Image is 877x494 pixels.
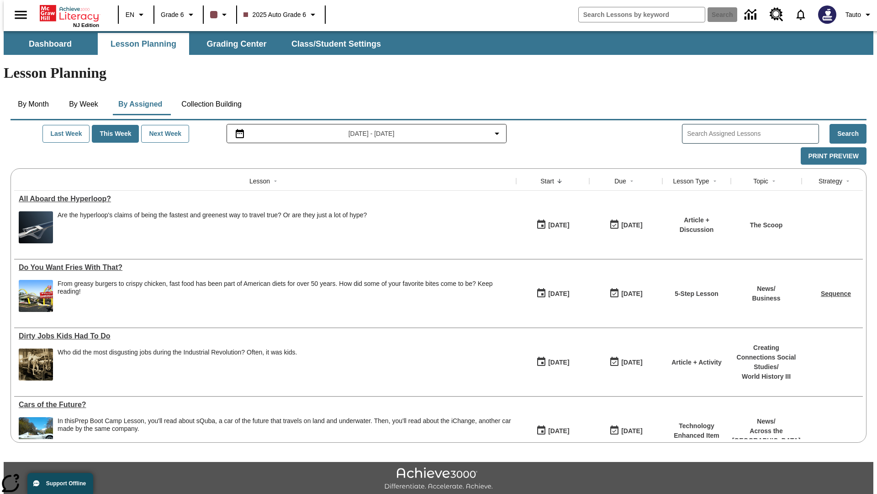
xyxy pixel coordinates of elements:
a: Data Center [739,2,764,27]
button: 07/20/26: Last day the lesson can be accessed [606,285,645,302]
div: Home [40,3,99,28]
span: Grading Center [206,39,266,49]
button: 07/21/25: First time the lesson was available [533,216,572,234]
div: In this Prep Boot Camp Lesson, you'll read about sQuba, a car of the future that travels on land ... [58,417,512,449]
div: Lesson [249,177,270,186]
a: Do You Want Fries With That?, Lessons [19,263,512,272]
button: Next Week [141,125,189,143]
div: In this [58,417,512,433]
div: [DATE] [621,357,642,368]
div: From greasy burgers to crispy chicken, fast food has been part of American diets for over 50 year... [58,280,512,312]
button: Open side menu [7,1,34,28]
a: All Aboard the Hyperloop?, Lessons [19,195,512,203]
img: Black and white photo of two young boys standing on a piece of heavy machinery [19,349,53,381]
p: 5-Step Lesson [675,289,719,299]
p: Creating Connections Social Studies / [735,343,797,372]
p: News / [732,417,801,426]
button: Sort [709,176,720,187]
p: The Scoop [750,220,783,230]
div: Start [540,177,554,186]
button: Collection Building [174,93,249,115]
div: [DATE] [621,288,642,300]
div: [DATE] [548,425,569,437]
button: Language: EN, Select a language [122,6,151,23]
span: Class/Student Settings [291,39,381,49]
div: Dirty Jobs Kids Had To Do [19,332,512,340]
button: Last Week [42,125,90,143]
div: [DATE] [548,357,569,368]
button: 11/30/25: Last day the lesson can be accessed [606,354,645,371]
div: SubNavbar [4,31,873,55]
a: Sequence [821,290,851,297]
span: Dashboard [29,39,72,49]
button: Support Offline [27,473,93,494]
button: Sort [270,176,281,187]
span: 2025 Auto Grade 6 [243,10,306,20]
button: Print Preview [801,147,866,165]
button: Sort [626,176,637,187]
button: Class: 2025 Auto Grade 6, Select your class [240,6,322,23]
button: Class color is dark brown. Change class color [206,6,233,23]
button: Class/Student Settings [284,33,388,55]
button: This Week [92,125,139,143]
button: Sort [768,176,779,187]
button: 07/01/25: First time the lesson was available [533,422,572,440]
div: Are the hyperloop's claims of being the fastest and greenest way to travel true? Or are they just... [58,211,367,219]
span: [DATE] - [DATE] [349,129,395,139]
div: All Aboard the Hyperloop? [19,195,512,203]
div: Who did the most disgusting jobs during the Industrial Revolution? Often, it was kids. [58,349,297,381]
button: Grading Center [191,33,282,55]
input: Search Assigned Lessons [687,127,819,140]
button: Select the date range menu item [231,128,503,139]
button: Sort [554,176,565,187]
input: search field [579,7,705,22]
div: [DATE] [621,220,642,231]
testabrev: Prep Boot Camp Lesson, you'll read about sQuba, a car of the future that travels on land and unde... [58,417,511,432]
svg: Collapse Date Range Filter [491,128,502,139]
a: Resource Center, Will open in new tab [764,2,789,27]
img: High-tech automobile treading water. [19,417,53,449]
button: Select a new avatar [813,3,842,27]
div: From greasy burgers to crispy chicken, fast food has been part of American diets for over 50 year... [58,280,512,295]
button: Dashboard [5,33,96,55]
p: Technology Enhanced Item [667,421,726,440]
h1: Lesson Planning [4,64,873,81]
a: Cars of the Future? , Lessons [19,401,512,409]
span: Grade 6 [161,10,184,20]
button: Lesson Planning [98,33,189,55]
img: Achieve3000 Differentiate Accelerate Achieve [384,467,493,491]
button: Search [829,124,866,144]
button: Grade: Grade 6, Select a grade [157,6,200,23]
p: News / [752,284,780,294]
button: 07/11/25: First time the lesson was available [533,354,572,371]
div: Topic [753,177,768,186]
span: Lesson Planning [111,39,176,49]
img: One of the first McDonald's stores, with the iconic red sign and golden arches. [19,280,53,312]
button: 07/14/25: First time the lesson was available [533,285,572,302]
div: Lesson Type [673,177,709,186]
div: Who did the most disgusting jobs during the Industrial Revolution? Often, it was kids. [58,349,297,356]
div: Due [614,177,626,186]
button: By Week [61,93,106,115]
div: [DATE] [548,220,569,231]
button: 06/30/26: Last day the lesson can be accessed [606,216,645,234]
a: Home [40,4,99,22]
span: Support Offline [46,480,86,487]
div: Do You Want Fries With That? [19,263,512,272]
span: NJ Edition [73,22,99,28]
div: SubNavbar [4,33,389,55]
div: Are the hyperloop's claims of being the fastest and greenest way to travel true? Or are they just... [58,211,367,243]
div: [DATE] [548,288,569,300]
div: [DATE] [621,425,642,437]
img: Artist rendering of Hyperloop TT vehicle entering a tunnel [19,211,53,243]
a: Notifications [789,3,813,27]
p: Article + Activity [671,358,722,367]
p: Article + Discussion [667,215,726,235]
span: Tauto [845,10,861,20]
button: 08/01/26: Last day the lesson can be accessed [606,422,645,440]
span: EN [126,10,134,20]
button: Profile/Settings [842,6,877,23]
